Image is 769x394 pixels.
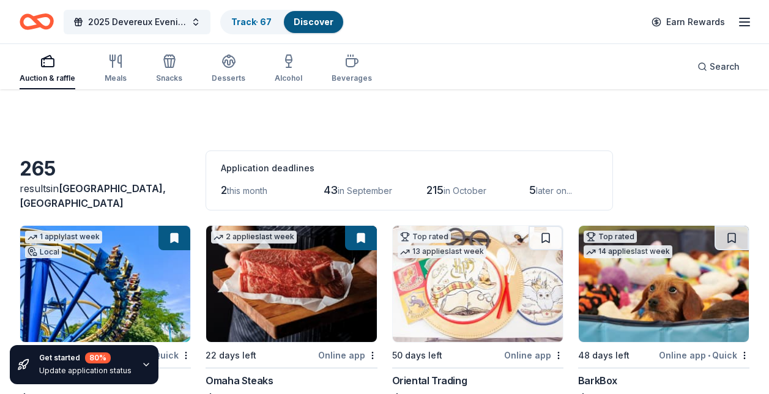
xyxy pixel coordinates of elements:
[504,348,563,363] div: Online app
[25,231,102,243] div: 1 apply last week
[20,73,75,83] div: Auction & raffle
[105,49,127,89] button: Meals
[206,373,273,388] div: Omaha Steaks
[221,161,598,176] div: Application deadlines
[659,348,749,363] div: Online app Quick
[206,226,376,342] img: Image for Omaha Steaks
[64,10,210,34] button: 2025 Devereux Evening of Hope
[393,226,563,342] img: Image for Oriental Trading
[220,10,344,34] button: Track· 67Discover
[105,73,127,83] div: Meals
[318,348,377,363] div: Online app
[398,231,451,243] div: Top rated
[156,73,182,83] div: Snacks
[227,185,267,196] span: this month
[221,184,227,196] span: 2
[444,185,486,196] span: in October
[275,49,302,89] button: Alcohol
[324,184,338,196] span: 43
[426,184,444,196] span: 215
[212,49,245,89] button: Desserts
[584,245,672,258] div: 14 applies last week
[275,73,302,83] div: Alcohol
[579,226,749,342] img: Image for BarkBox
[20,157,191,181] div: 265
[584,231,637,243] div: Top rated
[338,185,392,196] span: in September
[39,366,132,376] div: Update application status
[392,373,467,388] div: Oriental Trading
[294,17,333,27] a: Discover
[20,182,166,209] span: [GEOGRAPHIC_DATA], [GEOGRAPHIC_DATA]
[231,17,272,27] a: Track· 67
[85,352,111,363] div: 80 %
[25,246,62,258] div: Local
[20,182,166,209] span: in
[710,59,740,74] span: Search
[156,49,182,89] button: Snacks
[20,49,75,89] button: Auction & raffle
[688,54,749,79] button: Search
[708,351,710,360] span: •
[20,7,54,36] a: Home
[20,181,191,210] div: results
[529,184,536,196] span: 5
[211,231,297,243] div: 2 applies last week
[398,245,486,258] div: 13 applies last week
[332,49,372,89] button: Beverages
[88,15,186,29] span: 2025 Devereux Evening of Hope
[578,373,617,388] div: BarkBox
[39,352,132,363] div: Get started
[536,185,572,196] span: later on...
[20,226,190,342] img: Image for Dutch Wonderland
[644,11,732,33] a: Earn Rewards
[578,348,630,363] div: 48 days left
[212,73,245,83] div: Desserts
[206,348,256,363] div: 22 days left
[392,348,442,363] div: 50 days left
[332,73,372,83] div: Beverages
